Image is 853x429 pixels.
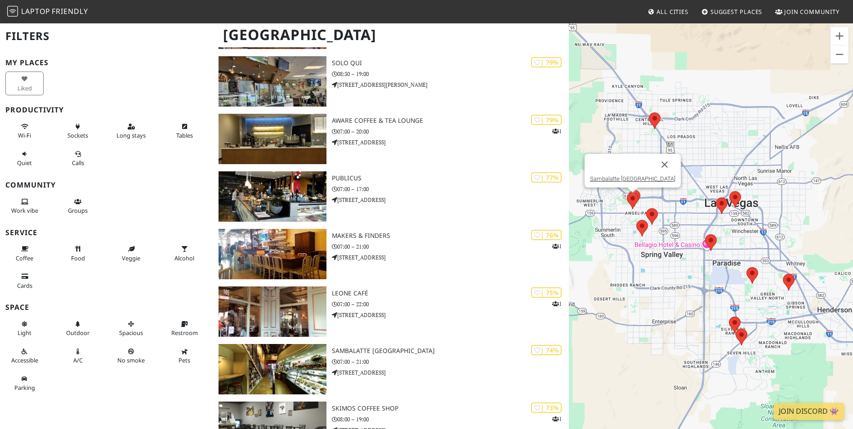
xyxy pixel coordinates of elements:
span: Spacious [119,329,143,337]
span: Pet friendly [179,356,190,364]
h3: Service [5,228,208,237]
span: Credit cards [17,282,32,290]
p: 1 [552,299,562,308]
button: Long stays [112,119,150,143]
span: Outdoor area [66,329,89,337]
h3: My Places [5,58,208,67]
button: Quiet [5,147,44,170]
span: All Cities [656,8,688,16]
span: Long stays [116,131,146,139]
button: Restroom [165,317,204,340]
span: Smoke free [117,356,145,364]
button: Cards [5,269,44,293]
a: LaptopFriendly LaptopFriendly [7,4,88,20]
button: Light [5,317,44,340]
img: Solo Qui [219,56,326,107]
div: | 79% [531,115,562,125]
button: Accessible [5,344,44,368]
span: Alcohol [174,254,194,262]
div: | 73% [531,402,562,413]
p: 07:00 – 22:00 [332,300,569,308]
p: 1 [552,242,562,250]
button: Parking [5,371,44,395]
button: Wi-Fi [5,119,44,143]
h3: Leone Café [332,290,569,297]
p: [STREET_ADDRESS] [332,368,569,377]
p: 08:00 – 19:00 [332,415,569,424]
img: Leone Café [219,286,326,337]
div: | 74% [531,345,562,355]
span: Accessible [11,356,38,364]
span: Air conditioned [73,356,83,364]
span: Restroom [171,329,198,337]
img: LaptopFriendly [7,6,18,17]
p: [STREET_ADDRESS] [332,138,569,147]
span: Join Community [784,8,840,16]
p: [STREET_ADDRESS] [332,311,569,319]
a: Makers & Finders | 76% 1 Makers & Finders 07:00 – 21:00 [STREET_ADDRESS] [213,229,568,279]
button: Pets [165,344,204,368]
span: Work-friendly tables [176,131,193,139]
button: No smoke [112,344,150,368]
button: Coffee [5,241,44,265]
a: Aware Coffee & Tea Lounge | 79% 1 Aware Coffee & Tea Lounge 07:00 – 20:00 [STREET_ADDRESS] [213,114,568,164]
div: | 79% [531,57,562,67]
h3: Aware Coffee & Tea Lounge [332,117,569,125]
h1: [GEOGRAPHIC_DATA] [216,22,567,47]
button: Zoom out [831,45,849,63]
span: Veggie [122,254,140,262]
span: Food [71,254,85,262]
a: Leone Café | 75% 1 Leone Café 07:00 – 22:00 [STREET_ADDRESS] [213,286,568,337]
button: A/C [59,344,97,368]
a: All Cities [644,4,692,20]
span: Group tables [68,206,88,214]
span: Power sockets [67,131,88,139]
p: 1 [552,127,562,135]
img: PublicUs [219,171,326,222]
button: Spacious [112,317,150,340]
span: Video/audio calls [72,159,84,167]
a: Sambalatte Boca Park | 74% Sambalatte [GEOGRAPHIC_DATA] 07:00 – 21:00 [STREET_ADDRESS] [213,344,568,394]
div: | 76% [531,230,562,240]
h3: Productivity [5,106,208,114]
img: Makers & Finders [219,229,326,279]
p: [STREET_ADDRESS][PERSON_NAME] [332,80,569,89]
span: Laptop [21,6,50,16]
h3: PublicUs [332,174,569,182]
h3: Solo Qui [332,59,569,67]
a: Solo Qui | 79% Solo Qui 08:30 – 19:00 [STREET_ADDRESS][PERSON_NAME] [213,56,568,107]
h2: Filters [5,22,208,50]
button: Tables [165,119,204,143]
p: 07:00 – 17:00 [332,185,569,193]
a: PublicUs | 77% PublicUs 07:00 – 17:00 [STREET_ADDRESS] [213,171,568,222]
button: Groups [59,194,97,218]
h3: Skimos Coffee Shop [332,405,569,412]
span: Quiet [17,159,32,167]
div: | 77% [531,172,562,183]
a: Join Community [772,4,843,20]
span: Natural light [18,329,31,337]
img: Sambalatte Boca Park [219,344,326,394]
span: People working [11,206,38,214]
h3: Community [5,181,208,189]
span: Suggest Places [710,8,763,16]
img: Aware Coffee & Tea Lounge [219,114,326,164]
button: Work vibe [5,194,44,218]
button: Veggie [112,241,150,265]
h3: Sambalatte [GEOGRAPHIC_DATA] [332,347,569,355]
p: 1 [552,415,562,423]
button: Calls [59,147,97,170]
p: [STREET_ADDRESS] [332,196,569,204]
span: Stable Wi-Fi [18,131,31,139]
p: 07:00 – 21:00 [332,242,569,251]
button: Alcohol [165,241,204,265]
p: [STREET_ADDRESS] [332,253,569,262]
span: Parking [14,384,35,392]
p: 07:00 – 20:00 [332,127,569,136]
div: | 75% [531,287,562,298]
p: 08:30 – 19:00 [332,70,569,78]
h3: Space [5,303,208,312]
button: Food [59,241,97,265]
button: Outdoor [59,317,97,340]
p: 07:00 – 21:00 [332,357,569,366]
